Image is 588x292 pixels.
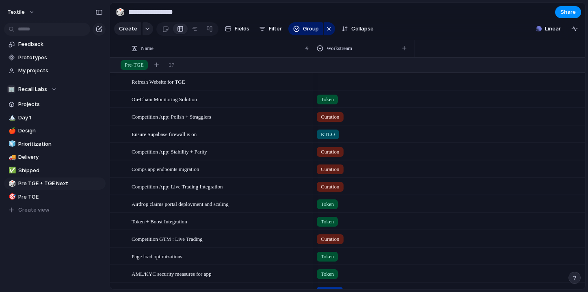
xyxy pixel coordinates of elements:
span: Token [321,200,334,208]
div: ✅ [9,166,14,175]
button: Textile [4,6,39,19]
span: Create view [18,206,50,214]
span: Competition App: Polish + Stragglers [132,112,211,121]
span: Name [141,44,153,52]
span: Projects [18,100,103,108]
button: Linear [533,23,564,35]
button: 🏔️ [7,114,15,122]
div: 🎯 [9,192,14,201]
span: Pre TGE [18,193,103,201]
span: Page load optimizations [132,251,182,261]
span: AML/KYC security measures for app [132,269,211,278]
span: Prototypes [18,54,103,62]
span: Delivery [18,153,103,161]
div: 🏔️ [9,113,14,122]
span: Pre TGE + TGE Next [18,180,103,188]
button: ✅ [7,167,15,175]
span: Token [321,95,334,104]
span: Curation [321,235,339,243]
span: Curation [321,165,339,173]
span: Refresh Website for TGE [132,77,185,86]
a: 🎲Pre TGE + TGE Next [4,177,106,190]
a: 🎯Pre TGE [4,191,106,203]
div: 🎲 [9,179,14,188]
button: 🎯 [7,193,15,201]
span: On-Chain Monitoring Solution [132,94,197,104]
span: Ensure Supabase firewall is on [132,129,197,138]
span: Curation [321,148,339,156]
button: Fields [222,22,253,35]
span: Feedback [18,40,103,48]
span: Token [321,270,334,278]
button: 🎲 [7,180,15,188]
span: Comps app endpoints migration [132,164,199,173]
button: Group [288,22,323,35]
button: Collapse [338,22,377,35]
span: Curation [321,183,339,191]
a: 🧊Prioritization [4,138,106,150]
button: 🚚 [7,153,15,161]
span: KTLO [321,130,335,138]
button: Filter [256,22,285,35]
a: Feedback [4,38,106,50]
span: Recall Labs [18,85,47,93]
a: ✅Shipped [4,164,106,177]
span: Airdrop claims portal deployment and scaling [132,199,229,208]
span: Day 1 [18,114,103,122]
div: 🧊 [9,139,14,149]
span: My projects [18,67,103,75]
div: 🚚 [9,153,14,162]
span: Collapse [351,25,374,33]
span: Token + Boost Integration [132,216,187,226]
span: Fields [235,25,249,33]
button: 🍎 [7,127,15,135]
span: Curation [321,113,339,121]
span: Group [303,25,319,33]
a: Projects [4,98,106,110]
span: Shipped [18,167,103,175]
a: 🏔️Day 1 [4,112,106,124]
span: Filter [269,25,282,33]
button: 🏢Recall Labs [4,83,106,95]
a: 🍎Design [4,125,106,137]
span: Token [321,218,334,226]
span: Design [18,127,103,135]
span: Textile [7,8,25,16]
div: 🎲 [116,6,125,17]
span: Pre-TGE [125,61,144,69]
a: 🚚Delivery [4,151,106,163]
span: Workstream [326,44,352,52]
span: Share [560,8,576,16]
button: Create [114,22,141,35]
div: 🍎 [9,126,14,136]
div: 🏢 [7,85,15,93]
button: 🧊 [7,140,15,148]
button: 🎲 [114,6,127,19]
button: Share [555,6,581,18]
span: Competition GTM : Live Trading [132,234,203,243]
span: Linear [545,25,561,33]
span: Prioritization [18,140,103,148]
span: 27 [169,61,174,69]
a: Prototypes [4,52,106,64]
span: Competition App: Live Trading Integration [132,182,223,191]
span: Competition App: Stability + Parity [132,147,207,156]
span: Token [321,253,334,261]
a: My projects [4,65,106,77]
span: Create [119,25,137,33]
button: Create view [4,204,106,216]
